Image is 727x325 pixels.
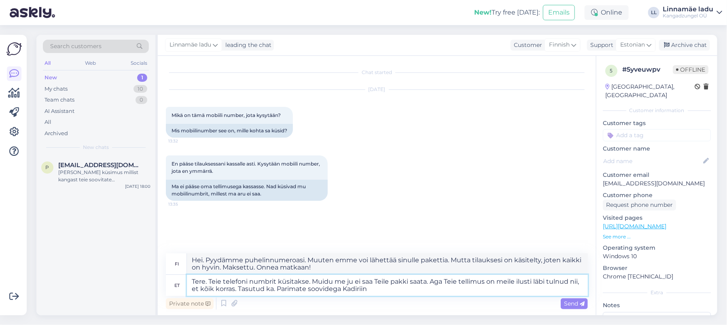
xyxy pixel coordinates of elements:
[84,58,98,68] div: Web
[125,183,150,189] div: [DATE] 18:00
[45,130,68,138] div: Archived
[603,144,711,153] p: Customer name
[168,201,199,207] span: 13:35
[659,40,710,51] div: Archive chat
[166,69,588,76] div: Chat started
[564,300,585,307] span: Send
[603,119,711,127] p: Customer tags
[673,65,708,74] span: Offline
[585,5,629,20] div: Online
[45,118,51,126] div: All
[603,272,711,281] p: Chrome [TECHNICAL_ID]
[587,41,613,49] div: Support
[187,275,588,296] textarea: Tere. Teie telefoni numbrit küsitakse. Muidu me ju ei saa Teile pakki saata. Aga Teie tellimus on...
[603,244,711,252] p: Operating system
[174,278,180,292] div: et
[603,223,666,230] a: [URL][DOMAIN_NAME]
[603,200,676,210] div: Request phone number
[58,169,150,183] div: [PERSON_NAME] küsimus millist kangast teie soovitate masintikkimisel embleemi tegemiseks.
[134,85,147,93] div: 10
[137,74,147,82] div: 1
[603,157,702,166] input: Add name
[46,164,49,170] span: p
[648,7,659,18] div: LL
[620,40,645,49] span: Estonian
[603,301,711,310] p: Notes
[45,74,57,82] div: New
[610,68,613,74] span: 5
[603,107,711,114] div: Customer information
[170,40,211,49] span: Linnamäe ladu
[549,40,570,49] span: Finnish
[168,138,199,144] span: 13:32
[45,107,74,115] div: AI Assistant
[511,41,542,49] div: Customer
[603,171,711,179] p: Customer email
[45,85,68,93] div: My chats
[172,112,281,118] span: Mikä on tämä mobiili number, jota kysytään?
[166,86,588,93] div: [DATE]
[50,42,102,51] span: Search customers
[43,58,52,68] div: All
[603,214,711,222] p: Visited pages
[543,5,575,20] button: Emails
[187,253,588,274] textarea: Hei. Pyydämme puhelinnumeroasi. Muuten emme voi lähettää sinulle pakettia. Mutta tilauksesi on kä...
[222,41,271,49] div: leading the chat
[603,252,711,261] p: Windows 10
[603,179,711,188] p: [EMAIL_ADDRESS][DOMAIN_NAME]
[166,298,214,309] div: Private note
[83,144,109,151] span: New chats
[474,8,540,17] div: Try free [DATE]:
[166,180,328,201] div: Ma ei pääse oma tellimusega kassasse. Nad küsivad mu mobiilinumbrit, millest ma aru ei saa.
[45,96,74,104] div: Team chats
[663,6,713,13] div: Linnamäe ladu
[58,161,142,169] span: paripilleriin@gmail.com
[663,13,713,19] div: Kangadzungel OÜ
[175,257,179,271] div: fi
[474,8,492,16] b: New!
[663,6,722,19] a: Linnamäe laduKangadzungel OÜ
[129,58,149,68] div: Socials
[603,289,711,296] div: Extra
[6,41,22,57] img: Askly Logo
[603,233,711,240] p: See more ...
[136,96,147,104] div: 0
[622,65,673,74] div: # 5yveuwpv
[603,129,711,141] input: Add a tag
[603,264,711,272] p: Browser
[166,124,293,138] div: Mis mobiilinumber see on, mille kohta sa küsid?
[172,161,321,174] span: En pääse tilauksessani kassalle asti. Kysytään mobiili number, jota en ymmärrä.
[603,191,711,200] p: Customer phone
[605,83,695,100] div: [GEOGRAPHIC_DATA], [GEOGRAPHIC_DATA]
